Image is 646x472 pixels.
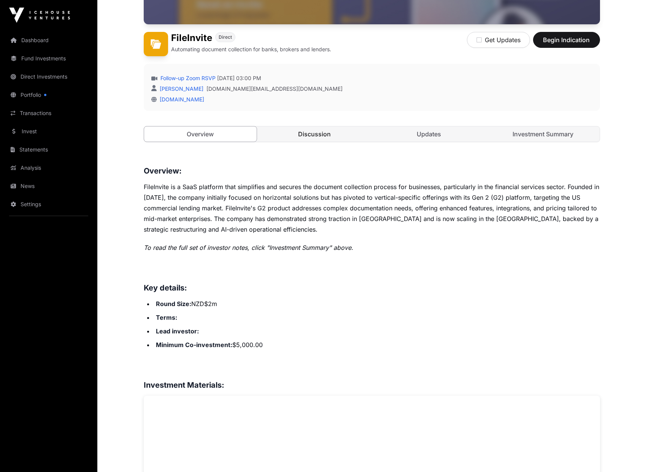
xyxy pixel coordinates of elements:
h1: FileInvite [171,32,212,44]
img: FileInvite [144,32,168,56]
a: [DOMAIN_NAME][EMAIL_ADDRESS][DOMAIN_NAME] [206,85,343,93]
a: Fund Investments [6,50,91,67]
strong: Round Size: [156,300,191,308]
strong: : [197,327,199,335]
span: [DATE] 03:00 PM [217,74,261,82]
button: Begin Indication [533,32,600,48]
p: Automating document collection for banks, brokers and lenders. [171,46,331,53]
a: Investment Summary [487,126,600,142]
a: Dashboard [6,32,91,49]
button: Get Updates [467,32,530,48]
img: Icehouse Ventures Logo [9,8,70,23]
h3: Key details: [144,282,600,294]
h3: Investment Materials: [144,379,600,391]
strong: Terms: [156,314,177,321]
em: To read the full set of investor notes, click "Investment Summary" above. [144,244,353,251]
a: News [6,178,91,194]
a: Statements [6,141,91,158]
h3: Overview: [144,165,600,177]
a: Invest [6,123,91,140]
iframe: Chat Widget [608,436,646,472]
a: Follow-up Zoom RSVP [159,74,216,82]
a: Overview [144,126,257,142]
a: Settings [6,196,91,213]
a: Updates [373,126,486,142]
span: Direct [219,34,232,40]
a: Discussion [258,126,371,142]
strong: Minimum Co-investment: [156,341,232,349]
a: Direct Investments [6,68,91,85]
li: NZD$2m [154,298,600,309]
strong: Lead investor [156,327,197,335]
a: Begin Indication [533,39,600,47]
a: [PERSON_NAME] [158,85,203,92]
a: Analysis [6,159,91,176]
a: Transactions [6,105,91,122]
span: Begin Indication [543,35,590,44]
nav: Tabs [144,126,600,142]
p: FileInvite is a SaaS platform that simplifies and secures the document collection process for bus... [144,182,600,235]
li: $5,000.00 [154,339,600,350]
a: Portfolio [6,87,91,103]
a: [DOMAIN_NAME] [157,96,204,103]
